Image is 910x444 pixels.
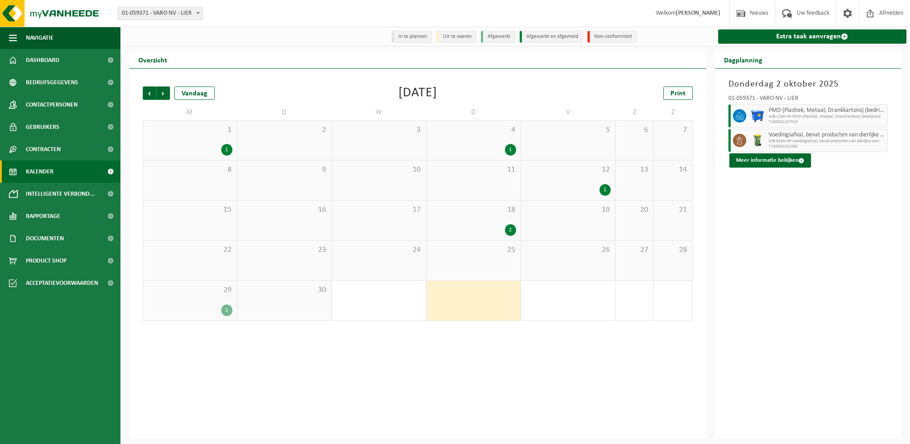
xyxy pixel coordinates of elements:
[26,183,95,205] span: Intelligente verbond...
[658,205,687,215] span: 21
[751,109,764,123] img: WB-1100-HPE-BE-01
[769,114,885,119] span: WB-1100-HP PMD (Plastiek, Metaal, Drankkartons) (bedrijven)
[336,165,422,175] span: 10
[654,104,692,120] td: Z
[242,285,327,295] span: 30
[242,205,327,215] span: 16
[620,205,649,215] span: 20
[26,272,98,294] span: Acceptatievoorwaarden
[525,165,611,175] span: 12
[663,86,693,100] a: Print
[332,104,426,120] td: W
[620,245,649,255] span: 27
[587,31,637,43] li: Non-conformiteit
[118,7,203,20] span: 01-059371 - VARO NV - LIER
[729,153,811,168] button: Meer informatie bekijken
[237,104,332,120] td: D
[26,205,60,227] span: Rapportage
[336,125,422,135] span: 3
[431,165,516,175] span: 11
[769,107,885,114] span: PMD (Plastiek, Metaal, Drankkartons) (bedrijven)
[715,51,771,68] h2: Dagplanning
[505,144,516,156] div: 1
[658,165,687,175] span: 14
[26,49,59,71] span: Dashboard
[336,205,422,215] span: 17
[769,119,885,125] span: T250002147319
[221,304,232,316] div: 1
[600,184,611,196] div: 1
[26,71,78,94] span: Bedrijfsgegevens
[143,104,237,120] td: M
[718,29,907,44] a: Extra taak aanvragen
[221,144,232,156] div: 1
[148,285,232,295] span: 29
[148,165,232,175] span: 8
[769,139,885,144] span: WB-0140-HP voedingsafval, bevat producten van dierlijke oors
[676,10,720,16] strong: [PERSON_NAME]
[728,95,888,104] div: 01-059371 - VARO NV - LIER
[431,205,516,215] span: 18
[769,144,885,149] span: T250002151030
[148,125,232,135] span: 1
[769,132,885,139] span: Voedingsafval, bevat producten van dierlijke oorsprong, onverpakt, categorie 3
[242,165,327,175] span: 9
[431,245,516,255] span: 25
[398,86,437,100] div: [DATE]
[616,104,654,120] td: Z
[481,31,515,43] li: Afgewerkt
[426,104,521,120] td: D
[620,125,649,135] span: 6
[620,165,649,175] span: 13
[26,138,61,160] span: Contracten
[26,27,54,49] span: Navigatie
[336,245,422,255] span: 24
[157,86,170,100] span: Volgende
[521,104,616,120] td: V
[436,31,476,43] li: Uit te voeren
[118,7,203,20] span: 01-059371 - VARO NV - LIER
[525,245,611,255] span: 26
[392,31,432,43] li: In te plannen
[26,116,59,138] span: Gebruikers
[26,94,78,116] span: Contactpersonen
[525,205,611,215] span: 19
[174,86,215,100] div: Vandaag
[26,250,66,272] span: Product Shop
[242,125,327,135] span: 2
[431,125,516,135] span: 4
[26,160,54,183] span: Kalender
[505,224,516,236] div: 2
[658,125,687,135] span: 7
[520,31,583,43] li: Afgewerkt en afgemeld
[148,245,232,255] span: 22
[143,86,156,100] span: Vorige
[525,125,611,135] span: 5
[242,245,327,255] span: 23
[148,205,232,215] span: 15
[26,227,64,250] span: Documenten
[751,134,764,147] img: WB-0140-HPE-GN-50
[129,51,176,68] h2: Overzicht
[670,90,686,97] span: Print
[658,245,687,255] span: 28
[728,78,888,91] h3: Donderdag 2 oktober 2025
